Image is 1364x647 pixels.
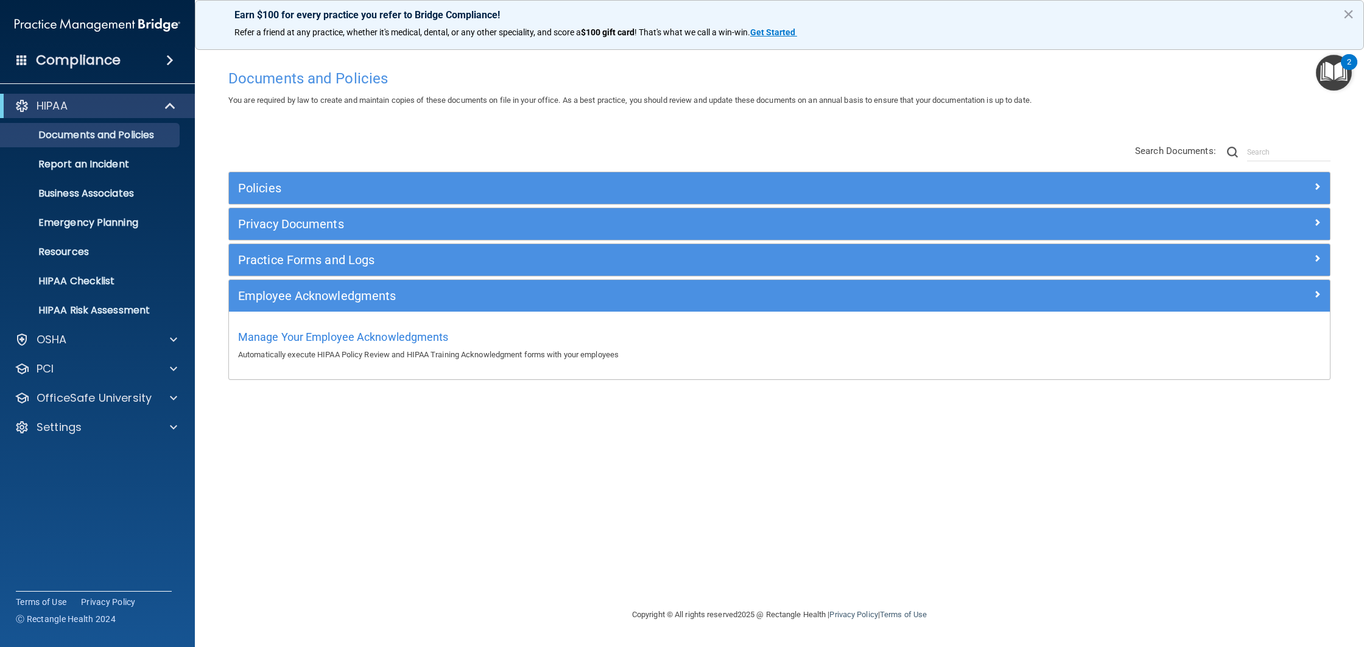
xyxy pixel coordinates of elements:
a: Terms of Use [16,596,66,608]
p: Earn $100 for every practice you refer to Bridge Compliance! [234,9,1324,21]
a: Practice Forms and Logs [238,250,1321,270]
p: Documents and Policies [8,129,174,141]
a: Employee Acknowledgments [238,286,1321,306]
p: Report an Incident [8,158,174,170]
span: Refer a friend at any practice, whether it's medical, dental, or any other speciality, and score a [234,27,581,37]
button: Close [1343,4,1354,24]
p: OSHA [37,332,67,347]
input: Search [1247,143,1331,161]
a: PCI [15,362,177,376]
a: Settings [15,420,177,435]
img: ic-search.3b580494.png [1227,147,1238,158]
p: HIPAA [37,99,68,113]
h5: Policies [238,181,1046,195]
span: Ⓒ Rectangle Health 2024 [16,613,116,625]
p: Resources [8,246,174,258]
h5: Practice Forms and Logs [238,253,1046,267]
h4: Compliance [36,52,121,69]
p: Business Associates [8,187,174,200]
h5: Employee Acknowledgments [238,289,1046,303]
span: You are required by law to create and maintain copies of these documents on file in your office. ... [228,96,1032,105]
strong: $100 gift card [581,27,635,37]
a: Terms of Use [880,610,927,619]
a: OSHA [15,332,177,347]
a: Privacy Policy [829,610,877,619]
button: Open Resource Center, 2 new notifications [1316,55,1352,91]
p: Emergency Planning [8,217,174,229]
h4: Documents and Policies [228,71,1331,86]
a: Get Started [750,27,797,37]
span: ! That's what we call a win-win. [635,27,750,37]
p: Automatically execute HIPAA Policy Review and HIPAA Training Acknowledgment forms with your emplo... [238,348,1321,362]
a: Manage Your Employee Acknowledgments [238,334,449,343]
p: HIPAA Risk Assessment [8,304,174,317]
h5: Privacy Documents [238,217,1046,231]
p: Settings [37,420,82,435]
p: PCI [37,362,54,376]
div: Copyright © All rights reserved 2025 @ Rectangle Health | | [557,595,1002,634]
a: Privacy Policy [81,596,136,608]
span: Search Documents: [1135,145,1216,156]
a: HIPAA [15,99,177,113]
a: Privacy Documents [238,214,1321,234]
span: Manage Your Employee Acknowledgments [238,330,449,343]
p: HIPAA Checklist [8,275,174,287]
a: OfficeSafe University [15,391,177,405]
a: Policies [238,178,1321,198]
p: OfficeSafe University [37,391,152,405]
strong: Get Started [750,27,795,37]
img: PMB logo [15,13,180,37]
div: 2 [1347,62,1351,78]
